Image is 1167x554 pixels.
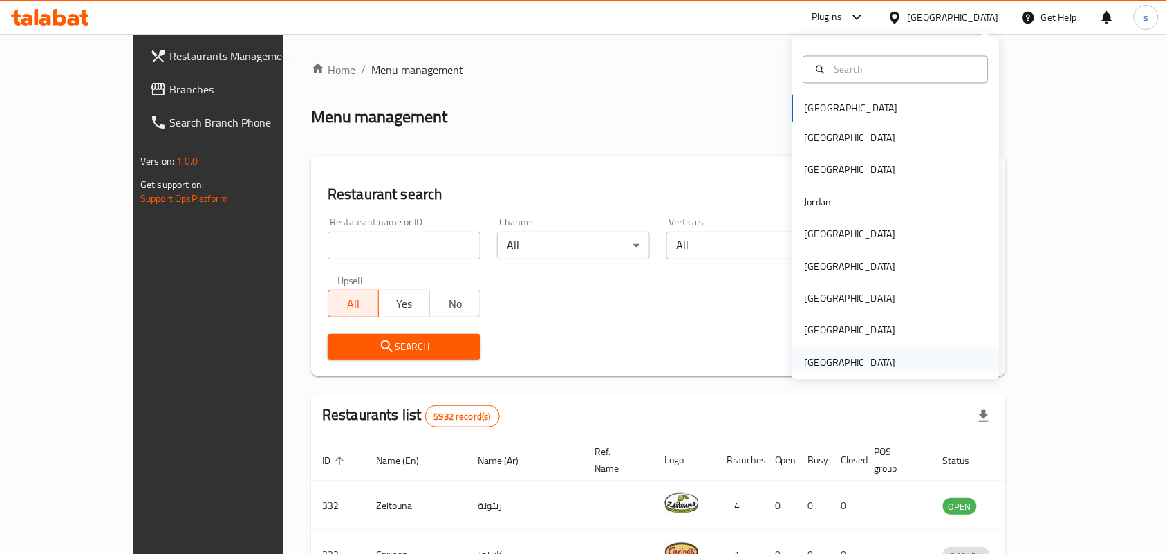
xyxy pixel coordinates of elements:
[666,232,819,259] div: All
[361,62,366,78] li: /
[797,439,830,481] th: Busy
[478,452,536,469] span: Name (Ar)
[169,48,317,64] span: Restaurants Management
[311,62,1006,78] nav: breadcrumb
[805,291,896,306] div: [GEOGRAPHIC_DATA]
[378,290,429,317] button: Yes
[139,106,328,139] a: Search Branch Phone
[716,481,764,530] td: 4
[176,152,198,170] span: 1.0.0
[812,9,842,26] div: Plugins
[829,62,980,77] input: Search
[716,439,764,481] th: Branches
[140,176,204,194] span: Get support on:
[371,62,463,78] span: Menu management
[322,452,348,469] span: ID
[830,481,863,530] td: 0
[805,163,896,178] div: [GEOGRAPHIC_DATA]
[328,232,480,259] input: Search for restaurant name or ID..
[328,184,989,205] h2: Restaurant search
[365,481,467,530] td: Zeitouna
[337,276,363,286] label: Upsell
[311,481,365,530] td: 332
[805,227,896,242] div: [GEOGRAPHIC_DATA]
[436,294,475,314] span: No
[943,452,988,469] span: Status
[805,131,896,146] div: [GEOGRAPHIC_DATA]
[805,194,832,210] div: Jordan
[139,39,328,73] a: Restaurants Management
[426,410,499,423] span: 5932 record(s)
[467,481,583,530] td: زيتونة
[497,232,650,259] div: All
[328,290,379,317] button: All
[140,190,228,207] a: Support.OpsPlatform
[967,400,1000,433] div: Export file
[764,481,797,530] td: 0
[311,62,355,78] a: Home
[339,338,469,356] span: Search
[805,355,896,370] div: [GEOGRAPHIC_DATA]
[653,439,716,481] th: Logo
[764,439,797,481] th: Open
[1143,10,1148,25] span: s
[140,152,174,170] span: Version:
[334,294,373,314] span: All
[169,81,317,98] span: Branches
[830,439,863,481] th: Closed
[169,114,317,131] span: Search Branch Phone
[797,481,830,530] td: 0
[908,10,999,25] div: [GEOGRAPHIC_DATA]
[376,452,437,469] span: Name (En)
[805,323,896,338] div: [GEOGRAPHIC_DATA]
[384,294,424,314] span: Yes
[311,106,447,128] h2: Menu management
[429,290,480,317] button: No
[322,405,500,427] h2: Restaurants list
[875,443,915,477] span: POS group
[328,334,480,360] button: Search
[139,73,328,106] a: Branches
[805,259,896,274] div: [GEOGRAPHIC_DATA]
[425,405,500,427] div: Total records count
[943,499,977,515] span: OPEN
[664,486,699,520] img: Zeitouna
[595,443,637,477] span: Ref. Name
